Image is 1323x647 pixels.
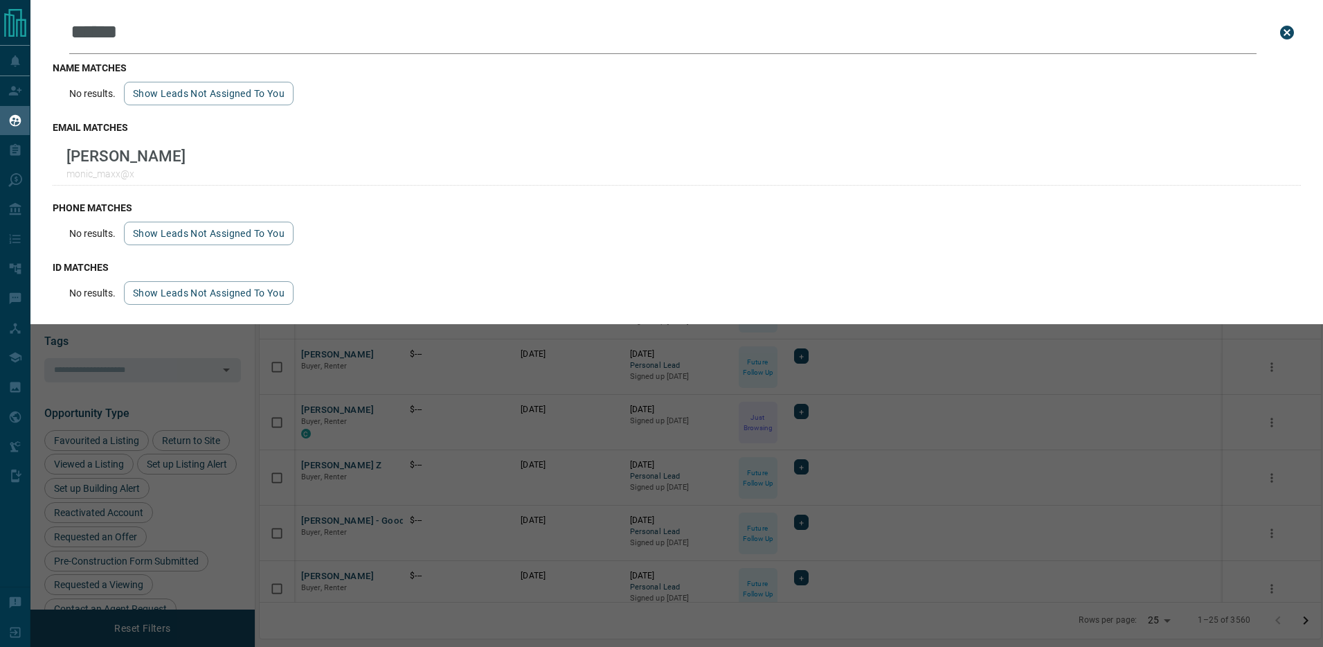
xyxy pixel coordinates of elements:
[69,287,116,299] p: No results.
[53,62,1301,73] h3: name matches
[66,168,186,179] p: monic_maxx@x
[124,281,294,305] button: show leads not assigned to you
[124,222,294,245] button: show leads not assigned to you
[53,202,1301,213] h3: phone matches
[69,228,116,239] p: No results.
[124,82,294,105] button: show leads not assigned to you
[53,122,1301,133] h3: email matches
[53,262,1301,273] h3: id matches
[66,147,186,165] p: [PERSON_NAME]
[69,88,116,99] p: No results.
[1273,19,1301,46] button: close search bar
